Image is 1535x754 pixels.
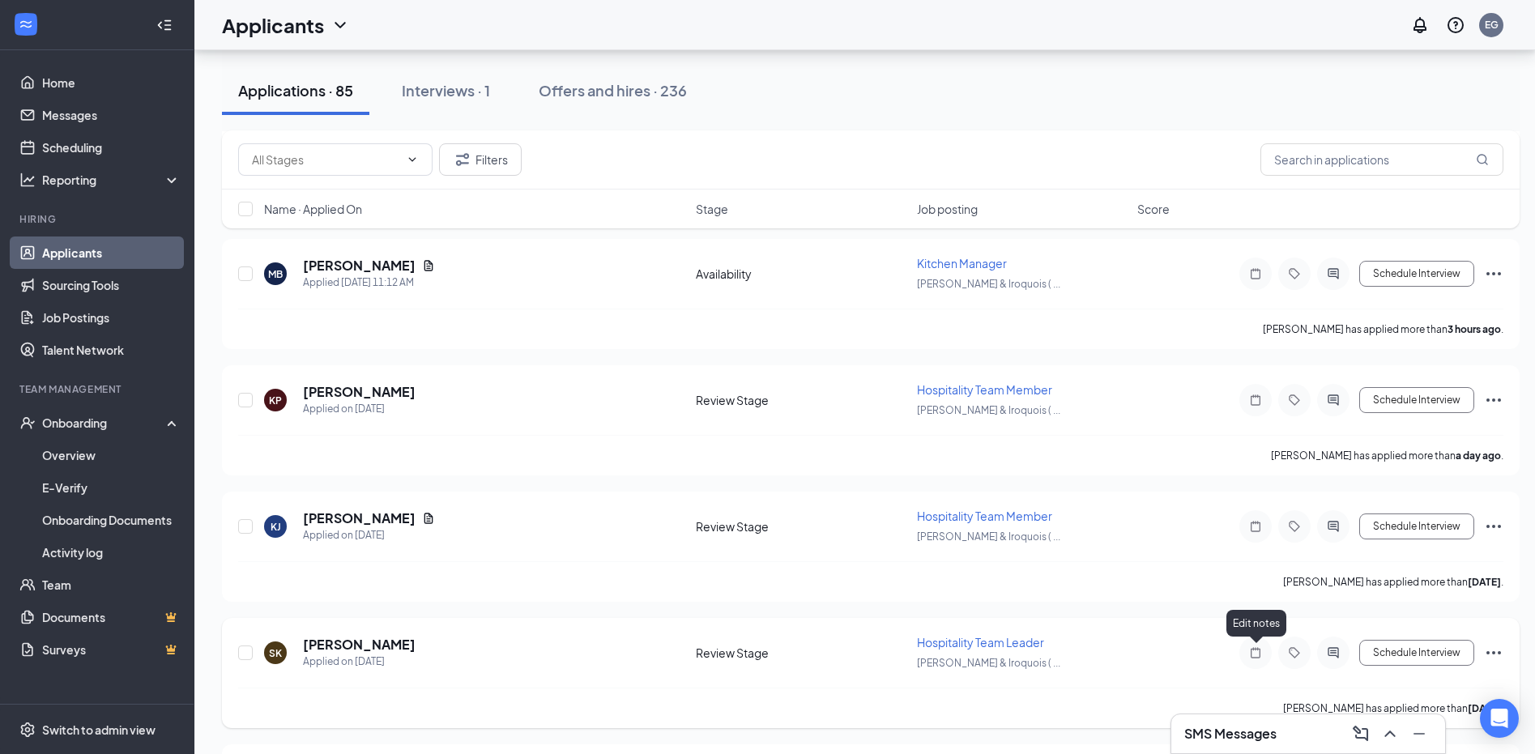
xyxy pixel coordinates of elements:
[696,518,907,535] div: Review Stage
[1285,520,1304,533] svg: Tag
[917,256,1007,271] span: Kitchen Manager
[1324,394,1343,407] svg: ActiveChat
[1377,721,1403,747] button: ChevronUp
[1484,390,1503,410] svg: Ellipses
[1260,143,1503,176] input: Search in applications
[19,415,36,431] svg: UserCheck
[264,201,362,217] span: Name · Applied On
[303,401,416,417] div: Applied on [DATE]
[303,383,416,401] h5: [PERSON_NAME]
[696,266,907,282] div: Availability
[422,259,435,272] svg: Document
[303,654,416,670] div: Applied on [DATE]
[917,509,1052,523] span: Hospitality Team Member
[18,16,34,32] svg: WorkstreamLogo
[439,143,522,176] button: Filter Filters
[238,80,353,100] div: Applications · 85
[1484,264,1503,283] svg: Ellipses
[1359,387,1474,413] button: Schedule Interview
[19,172,36,188] svg: Analysis
[268,267,283,281] div: MB
[1448,323,1501,335] b: 3 hours ago
[1137,201,1170,217] span: Score
[453,150,472,169] svg: Filter
[1359,261,1474,287] button: Schedule Interview
[1406,721,1432,747] button: Minimize
[917,404,1060,416] span: [PERSON_NAME] & Iroquois ( ...
[1324,267,1343,280] svg: ActiveChat
[1246,646,1265,659] svg: Note
[303,527,435,543] div: Applied on [DATE]
[303,275,435,291] div: Applied [DATE] 11:12 AM
[406,153,419,166] svg: ChevronDown
[42,633,181,666] a: SurveysCrown
[1476,153,1489,166] svg: MagnifyingGlass
[1359,513,1474,539] button: Schedule Interview
[269,646,282,660] div: SK
[696,201,728,217] span: Stage
[1480,699,1519,738] div: Open Intercom Messenger
[42,301,181,334] a: Job Postings
[1410,15,1430,35] svg: Notifications
[1446,15,1465,35] svg: QuestionInfo
[1359,640,1474,666] button: Schedule Interview
[1409,724,1429,743] svg: Minimize
[19,212,177,226] div: Hiring
[1485,18,1499,32] div: EG
[1283,701,1503,715] p: [PERSON_NAME] has applied more than .
[42,334,181,366] a: Talent Network
[917,278,1060,290] span: [PERSON_NAME] & Iroquois ( ...
[42,66,181,99] a: Home
[1285,646,1304,659] svg: Tag
[222,11,324,39] h1: Applicants
[1468,576,1501,588] b: [DATE]
[303,636,416,654] h5: [PERSON_NAME]
[19,382,177,396] div: Team Management
[917,530,1060,543] span: [PERSON_NAME] & Iroquois ( ...
[1285,394,1304,407] svg: Tag
[917,635,1044,650] span: Hospitality Team Leader
[42,439,181,471] a: Overview
[1271,449,1503,462] p: [PERSON_NAME] has applied more than .
[42,131,181,164] a: Scheduling
[252,151,399,168] input: All Stages
[1348,721,1374,747] button: ComposeMessage
[1246,267,1265,280] svg: Note
[42,536,181,569] a: Activity log
[42,601,181,633] a: DocumentsCrown
[917,201,978,217] span: Job posting
[917,382,1052,397] span: Hospitality Team Member
[696,392,907,408] div: Review Stage
[1263,322,1503,336] p: [PERSON_NAME] has applied more than .
[1456,449,1501,462] b: a day ago
[1484,643,1503,662] svg: Ellipses
[42,722,156,738] div: Switch to admin view
[539,80,687,100] div: Offers and hires · 236
[1380,724,1400,743] svg: ChevronUp
[1351,724,1371,743] svg: ComposeMessage
[1184,725,1277,743] h3: SMS Messages
[1468,702,1501,714] b: [DATE]
[42,504,181,536] a: Onboarding Documents
[42,269,181,301] a: Sourcing Tools
[330,15,350,35] svg: ChevronDown
[271,520,281,534] div: KJ
[1283,575,1503,589] p: [PERSON_NAME] has applied more than .
[42,172,181,188] div: Reporting
[42,569,181,601] a: Team
[1285,267,1304,280] svg: Tag
[402,80,490,100] div: Interviews · 1
[269,394,282,407] div: KP
[1324,520,1343,533] svg: ActiveChat
[917,657,1060,669] span: [PERSON_NAME] & Iroquois ( ...
[422,512,435,525] svg: Document
[42,415,167,431] div: Onboarding
[1324,646,1343,659] svg: ActiveChat
[1226,610,1286,637] div: Edit notes
[42,236,181,269] a: Applicants
[42,99,181,131] a: Messages
[303,257,416,275] h5: [PERSON_NAME]
[42,471,181,504] a: E-Verify
[303,509,416,527] h5: [PERSON_NAME]
[19,722,36,738] svg: Settings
